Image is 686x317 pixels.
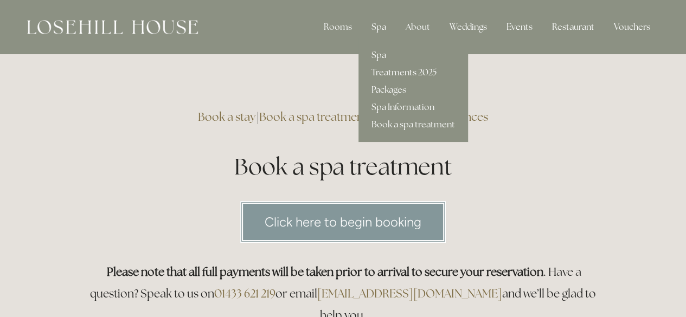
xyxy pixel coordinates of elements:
[543,16,603,38] div: Restaurant
[397,16,439,38] div: About
[358,47,468,64] a: Spa
[214,286,275,301] a: 01433 621 219
[441,16,496,38] div: Weddings
[358,64,468,81] a: Treatments 2025
[84,151,602,183] h1: Book a spa treatment
[358,116,468,133] a: Book a spa treatment
[358,99,468,116] a: Spa Information
[315,16,361,38] div: Rooms
[605,16,659,38] a: Vouchers
[363,16,395,38] div: Spa
[358,81,468,99] a: Packages
[259,109,367,124] a: Book a spa treatment
[498,16,541,38] div: Events
[27,20,198,34] img: Losehill House
[317,286,502,301] a: [EMAIL_ADDRESS][DOMAIN_NAME]
[84,106,602,128] h3: | |
[198,109,256,124] a: Book a stay
[107,264,543,279] strong: Please note that all full payments will be taken prior to arrival to secure your reservation
[240,201,446,243] a: Click here to begin booking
